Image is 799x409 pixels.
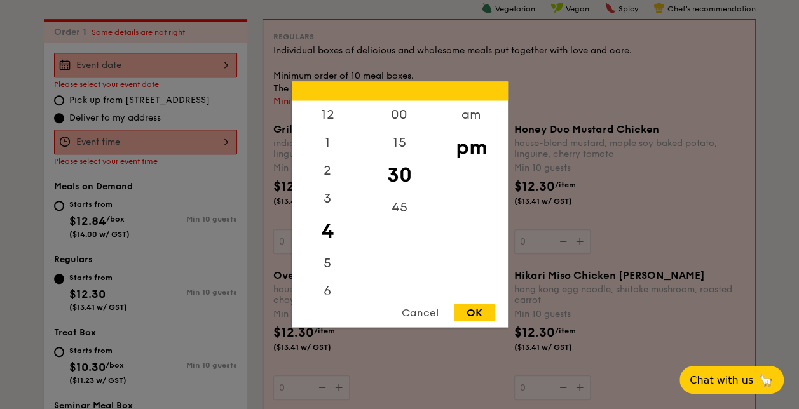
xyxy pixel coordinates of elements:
[364,129,435,157] div: 15
[292,185,364,213] div: 3
[389,304,451,321] div: Cancel
[435,101,507,129] div: am
[364,157,435,194] div: 30
[435,129,507,166] div: pm
[364,194,435,222] div: 45
[364,101,435,129] div: 00
[679,366,784,394] button: Chat with us🦙
[292,129,364,157] div: 1
[454,304,495,321] div: OK
[292,101,364,129] div: 12
[292,278,364,305] div: 6
[690,374,753,386] span: Chat with us
[292,213,364,250] div: 4
[292,157,364,185] div: 2
[758,373,774,387] span: 🦙
[292,250,364,278] div: 5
